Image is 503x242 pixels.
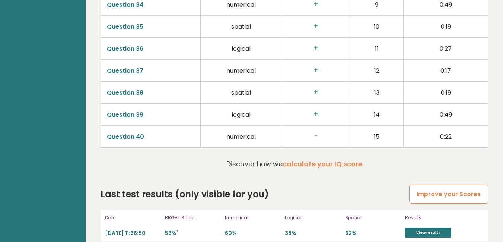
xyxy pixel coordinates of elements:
[101,188,269,201] h2: Last test results (only visible for you)
[404,81,488,103] td: 0:19
[350,125,404,147] td: 15
[105,230,160,237] p: [DATE] 11:36:50
[405,228,451,238] a: View results
[226,159,362,169] p: Discover how we
[350,59,404,81] td: 12
[288,88,344,96] h3: +
[345,230,401,237] p: 62%
[107,110,143,119] a: Question 39
[107,132,144,141] a: Question 40
[409,185,488,204] a: Improve your Scores
[225,214,280,221] p: Numerical
[350,37,404,59] td: 11
[225,230,280,237] p: 60%
[288,44,344,52] h3: +
[345,214,401,221] p: Spatial
[107,88,143,97] a: Question 38
[283,159,362,169] a: calculate your IQ score
[404,103,488,125] td: 0:49
[404,59,488,81] td: 0:17
[200,15,282,37] td: spatial
[288,0,344,8] h3: +
[200,81,282,103] td: spatial
[200,37,282,59] td: logical
[107,66,143,75] a: Question 37
[288,66,344,74] h3: +
[405,214,483,221] p: Results
[200,59,282,81] td: numerical
[105,214,160,221] p: Date
[165,230,220,237] p: 53%
[107,44,143,53] a: Question 36
[107,22,143,31] a: Question 35
[288,22,344,30] h3: +
[285,214,340,221] p: Logical
[350,103,404,125] td: 14
[107,0,144,9] a: Question 34
[200,103,282,125] td: logical
[404,37,488,59] td: 0:27
[200,125,282,147] td: numerical
[288,110,344,118] h3: +
[285,230,340,237] p: 38%
[404,15,488,37] td: 0:19
[350,81,404,103] td: 13
[350,15,404,37] td: 10
[288,132,344,140] h3: -
[165,214,220,221] p: BRGHT Score
[404,125,488,147] td: 0:22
